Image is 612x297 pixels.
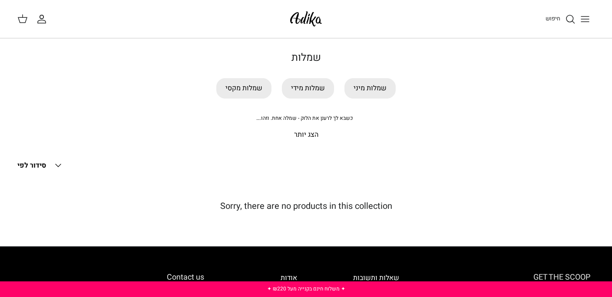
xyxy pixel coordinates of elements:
a: חיפוש [546,14,576,24]
h5: Sorry, there are no products in this collection [17,201,595,211]
button: Toggle menu [576,10,595,29]
span: כשבא לך לרענן את הלוק - שמלה אחת. וזהו. [256,114,353,122]
p: הצג יותר [17,129,595,141]
a: שמלות מיני [344,78,396,99]
a: שמלות מקסי [216,78,271,99]
a: אודות [281,273,297,283]
span: סידור לפי [17,160,46,171]
a: ✦ משלוח חינם בקנייה מעל ₪220 ✦ [267,285,345,293]
h1: שמלות [17,52,595,64]
h6: Contact us [22,273,204,282]
a: שמלות מידי [282,78,334,99]
a: החשבון שלי [36,14,50,24]
img: Adika IL [288,9,324,29]
h6: GET THE SCOOP [456,273,590,282]
a: שאלות ותשובות [353,273,399,283]
button: סידור לפי [17,156,63,175]
span: חיפוש [546,14,560,23]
